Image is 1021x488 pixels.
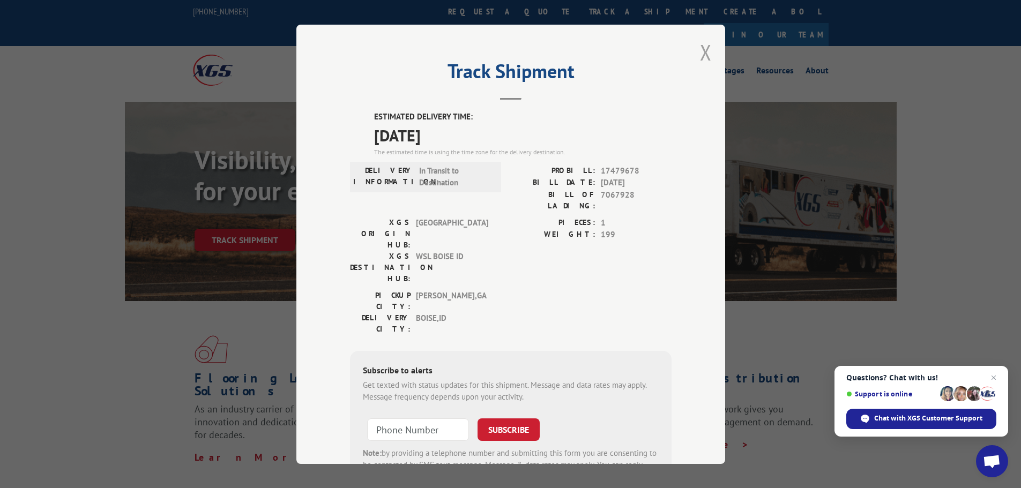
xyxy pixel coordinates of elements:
div: Chat with XGS Customer Support [846,409,996,429]
input: Phone Number [367,418,469,440]
label: XGS DESTINATION HUB: [350,250,411,284]
span: [DATE] [601,177,672,189]
span: [DATE] [374,123,672,147]
span: BOISE , ID [416,312,488,334]
div: by providing a telephone number and submitting this form you are consenting to be contacted by SM... [363,447,659,483]
span: Chat with XGS Customer Support [874,414,982,423]
span: 17479678 [601,164,672,177]
div: Subscribe to alerts [363,363,659,379]
label: ESTIMATED DELIVERY TIME: [374,111,672,123]
label: WEIGHT: [511,229,595,241]
label: PICKUP CITY: [350,289,411,312]
button: SUBSCRIBE [478,418,540,440]
span: 7067928 [601,189,672,211]
h2: Track Shipment [350,64,672,84]
span: Questions? Chat with us! [846,373,996,382]
label: PROBILL: [511,164,595,177]
span: WSL BOISE ID [416,250,488,284]
span: 199 [601,229,672,241]
span: Support is online [846,390,936,398]
span: [GEOGRAPHIC_DATA] [416,216,488,250]
label: BILL OF LADING: [511,189,595,211]
label: BILL DATE: [511,177,595,189]
label: DELIVERY CITY: [350,312,411,334]
label: DELIVERY INFORMATION: [353,164,414,189]
span: 1 [601,216,672,229]
span: In Transit to Destination [419,164,491,189]
button: Close modal [700,38,712,66]
label: XGS ORIGIN HUB: [350,216,411,250]
div: Open chat [976,445,1008,477]
label: PIECES: [511,216,595,229]
span: Close chat [987,371,1000,384]
div: The estimated time is using the time zone for the delivery destination. [374,147,672,156]
div: Get texted with status updates for this shipment. Message and data rates may apply. Message frequ... [363,379,659,403]
strong: Note: [363,447,382,457]
span: [PERSON_NAME] , GA [416,289,488,312]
